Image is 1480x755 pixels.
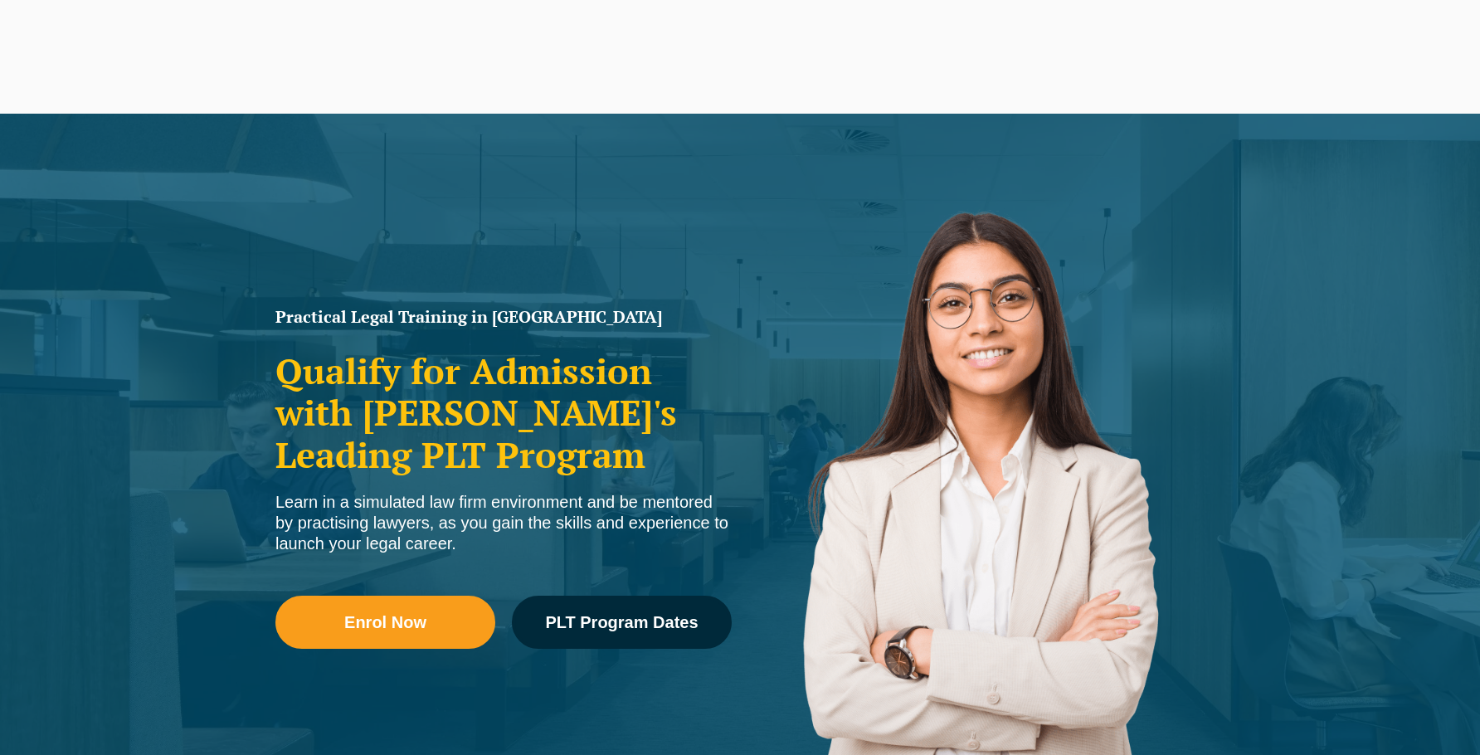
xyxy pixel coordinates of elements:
[275,350,732,475] h2: Qualify for Admission with [PERSON_NAME]'s Leading PLT Program
[275,492,732,554] div: Learn in a simulated law firm environment and be mentored by practising lawyers, as you gain the ...
[344,614,426,631] span: Enrol Now
[275,596,495,649] a: Enrol Now
[275,309,732,325] h1: Practical Legal Training in [GEOGRAPHIC_DATA]
[512,596,732,649] a: PLT Program Dates
[545,614,698,631] span: PLT Program Dates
